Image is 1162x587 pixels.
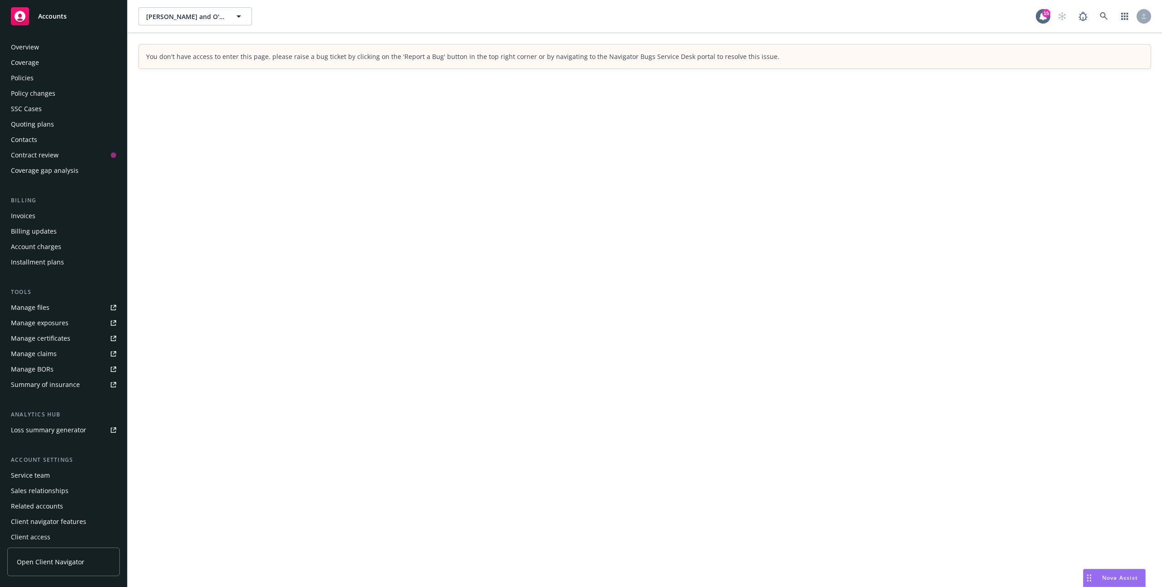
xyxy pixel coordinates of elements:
div: Policy changes [11,86,55,101]
a: Service team [7,468,120,483]
div: Invoices [11,209,35,223]
div: Quoting plans [11,117,54,132]
div: Contract review [11,148,59,162]
a: Manage BORs [7,362,120,377]
a: Billing updates [7,224,120,239]
a: SSC Cases [7,102,120,116]
span: Accounts [38,13,67,20]
span: Open Client Navigator [17,557,84,567]
button: Nova Assist [1083,569,1146,587]
a: Related accounts [7,499,120,514]
a: Switch app [1116,7,1134,25]
a: Accounts [7,4,120,29]
div: Manage certificates [11,331,70,346]
div: Account charges [11,240,61,254]
div: Manage files [11,300,49,315]
div: Client access [11,530,50,544]
a: Policies [7,71,120,85]
button: [PERSON_NAME] and O'Dell LLC [138,7,252,25]
a: Sales relationships [7,484,120,498]
a: Installment plans [7,255,120,269]
div: 15 [1042,9,1050,17]
div: You don't have access to enter this page. please raise a bug ticket by clicking on the 'Report a ... [146,52,1143,61]
a: Manage claims [7,347,120,361]
div: SSC Cases [11,102,42,116]
div: Overview [11,40,39,54]
a: Coverage gap analysis [7,163,120,178]
div: Sales relationships [11,484,69,498]
div: Related accounts [11,499,63,514]
a: Overview [7,40,120,54]
div: Billing [7,196,120,205]
a: Client navigator features [7,514,120,529]
a: Account charges [7,240,120,254]
a: Contacts [7,132,120,147]
span: [PERSON_NAME] and O'Dell LLC [146,12,225,21]
div: Client navigator features [11,514,86,529]
a: Loss summary generator [7,423,120,437]
div: Analytics hub [7,410,120,419]
div: Drag to move [1083,569,1095,587]
a: Report a Bug [1074,7,1092,25]
div: Account settings [7,455,120,465]
div: Coverage [11,55,39,70]
a: Manage certificates [7,331,120,346]
div: Billing updates [11,224,57,239]
a: Contract review [7,148,120,162]
div: Policies [11,71,34,85]
a: Manage exposures [7,316,120,330]
div: Installment plans [11,255,64,269]
div: Contacts [11,132,37,147]
a: Client access [7,530,120,544]
a: Manage files [7,300,120,315]
div: Manage claims [11,347,57,361]
a: Quoting plans [7,117,120,132]
a: Invoices [7,209,120,223]
a: Coverage [7,55,120,70]
a: Start snowing [1053,7,1071,25]
div: Loss summary generator [11,423,86,437]
div: Summary of insurance [11,377,80,392]
div: Manage exposures [11,316,69,330]
div: Tools [7,288,120,297]
span: Nova Assist [1102,574,1138,582]
a: Search [1095,7,1113,25]
a: Policy changes [7,86,120,101]
div: Service team [11,468,50,483]
a: Summary of insurance [7,377,120,392]
div: Manage BORs [11,362,54,377]
div: Coverage gap analysis [11,163,79,178]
